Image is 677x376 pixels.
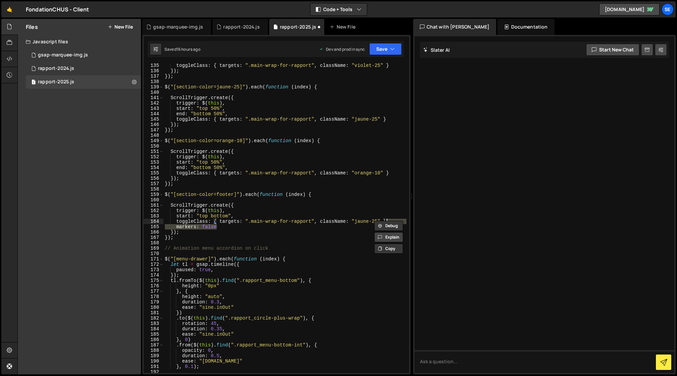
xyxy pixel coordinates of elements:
[144,262,163,267] div: 172
[144,240,163,246] div: 168
[144,246,163,251] div: 169
[164,46,200,52] div: Saved
[374,232,403,242] button: Explain
[144,321,163,326] div: 183
[144,160,163,165] div: 153
[144,256,163,262] div: 171
[144,208,163,213] div: 162
[144,100,163,106] div: 142
[144,294,163,299] div: 178
[144,316,163,321] div: 182
[144,122,163,127] div: 146
[144,219,163,224] div: 164
[586,44,639,56] button: Start new chat
[108,24,133,30] button: New File
[38,79,74,85] div: rapport-2025.js
[26,23,38,31] h2: Files
[144,149,163,154] div: 151
[319,46,365,52] div: Dev and prod in sync
[144,369,163,375] div: 192
[26,62,141,75] div: 9197/19789.js
[26,48,141,62] div: 9197/37632.js
[144,359,163,364] div: 190
[413,19,496,35] div: Chat with [PERSON_NAME]
[144,305,163,310] div: 180
[144,224,163,229] div: 165
[144,117,163,122] div: 145
[374,244,403,254] button: Copy
[144,289,163,294] div: 177
[144,332,163,337] div: 185
[144,106,163,111] div: 143
[280,24,316,30] div: rapport-2025.js
[144,192,163,197] div: 159
[177,46,200,52] div: 16 hours ago
[144,111,163,117] div: 144
[144,74,163,79] div: 137
[144,229,163,235] div: 166
[144,326,163,332] div: 184
[144,364,163,369] div: 191
[144,84,163,90] div: 139
[26,5,89,13] div: FondationCHUS - Client
[144,353,163,359] div: 189
[144,154,163,160] div: 152
[374,221,403,231] button: Debug
[144,197,163,203] div: 160
[26,75,141,89] div: 9197/42513.js
[369,43,402,55] button: Save
[144,68,163,74] div: 136
[144,176,163,181] div: 156
[144,90,163,95] div: 140
[144,138,163,143] div: 149
[144,203,163,208] div: 161
[144,273,163,278] div: 174
[144,278,163,283] div: 175
[153,24,203,30] div: gsap-marquee-img.js
[32,80,36,85] span: 1
[144,213,163,219] div: 163
[144,299,163,305] div: 179
[223,24,259,30] div: rapport-2024.js
[144,63,163,68] div: 135
[144,342,163,348] div: 187
[144,348,163,353] div: 188
[144,186,163,192] div: 158
[144,251,163,256] div: 170
[38,52,88,58] div: gsap-marquee-img.js
[144,181,163,186] div: 157
[423,47,450,53] h2: Slater AI
[38,66,74,72] div: rapport-2024.js
[144,337,163,342] div: 186
[144,283,163,289] div: 176
[599,3,660,15] a: [DOMAIN_NAME]
[144,310,163,316] div: 181
[144,267,163,273] div: 173
[144,95,163,100] div: 141
[144,235,163,240] div: 167
[144,165,163,170] div: 154
[144,143,163,149] div: 150
[497,19,554,35] div: Documentation
[144,170,163,176] div: 155
[330,24,358,30] div: New File
[662,3,674,15] a: Se
[144,79,163,84] div: 138
[144,127,163,133] div: 147
[1,1,18,17] a: 🤙
[310,3,367,15] button: Code + Tools
[144,133,163,138] div: 148
[18,35,141,48] div: Javascript files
